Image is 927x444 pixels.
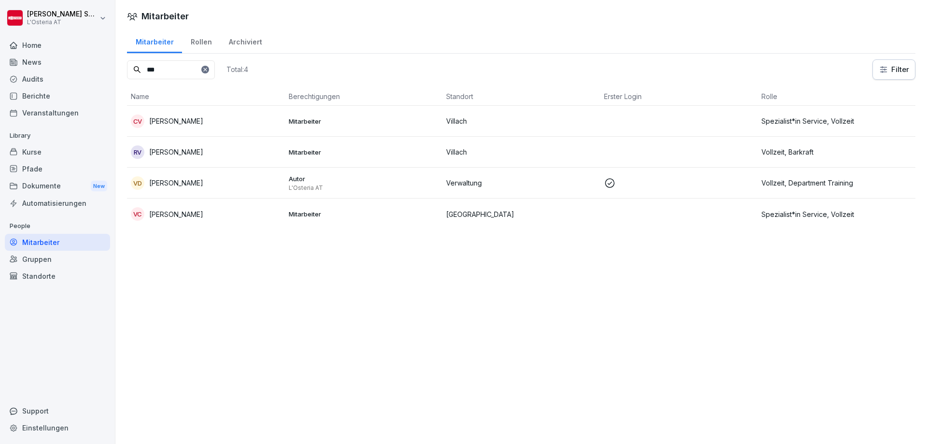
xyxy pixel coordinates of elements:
p: Vollzeit, Barkraft [761,147,912,157]
p: Mitarbeiter [289,148,439,157]
p: [PERSON_NAME] [149,116,203,126]
div: VC [131,207,144,221]
div: CV [131,115,144,128]
p: [PERSON_NAME] [149,209,203,219]
p: Vollzeit, Department Training [761,178,912,188]
p: Mitarbeiter [289,117,439,126]
a: DokumenteNew [5,177,110,195]
a: Pfade [5,160,110,177]
a: Home [5,37,110,54]
th: Erster Login [600,87,758,106]
a: Gruppen [5,251,110,268]
p: Total: 4 [226,65,248,74]
a: Rollen [182,29,220,53]
div: RV [131,145,144,159]
p: L'Osteria AT [27,19,98,26]
p: [PERSON_NAME] [149,147,203,157]
p: [GEOGRAPHIC_DATA] [446,209,596,219]
h1: Mitarbeiter [141,10,189,23]
th: Name [127,87,285,106]
p: Library [5,128,110,143]
a: Archiviert [220,29,270,53]
p: L'Osteria AT [289,184,439,192]
div: Support [5,402,110,419]
a: Automatisierungen [5,195,110,212]
p: Villach [446,116,596,126]
p: Verwaltung [446,178,596,188]
p: Autor [289,174,439,183]
p: Spezialist*in Service, Vollzeit [761,209,912,219]
a: Veranstaltungen [5,104,110,121]
p: Villach [446,147,596,157]
a: Mitarbeiter [127,29,182,53]
p: [PERSON_NAME] Schwar [27,10,98,18]
a: Berichte [5,87,110,104]
div: VD [131,176,144,190]
th: Rolle [758,87,915,106]
p: Spezialist*in Service, Vollzeit [761,116,912,126]
a: Audits [5,71,110,87]
a: Mitarbeiter [5,234,110,251]
a: Standorte [5,268,110,285]
div: Filter [879,65,909,74]
a: Kurse [5,143,110,160]
p: Mitarbeiter [289,210,439,218]
a: Einstellungen [5,419,110,436]
a: News [5,54,110,71]
th: Standort [442,87,600,106]
div: Dokumente [5,177,110,195]
div: New [91,181,107,192]
p: [PERSON_NAME] [149,178,203,188]
th: Berechtigungen [285,87,443,106]
p: People [5,218,110,234]
button: Filter [873,60,915,79]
